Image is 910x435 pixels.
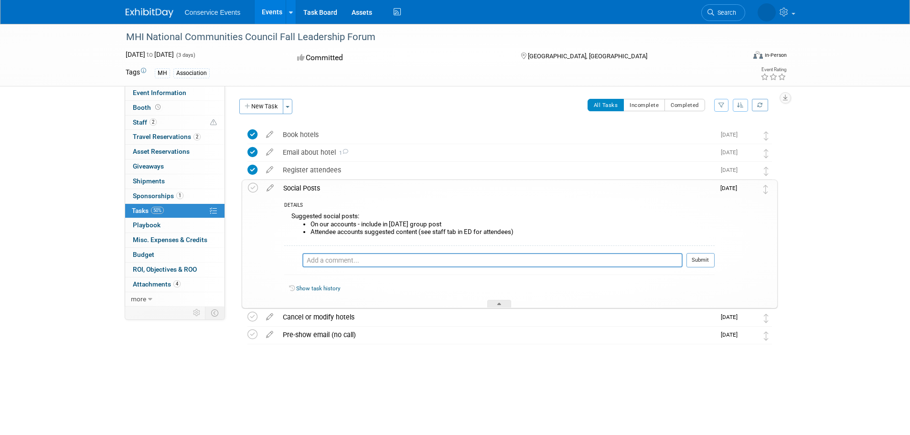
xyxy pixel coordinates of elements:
[261,330,278,339] a: edit
[763,185,768,194] i: Move task
[742,147,755,159] img: Amiee Griffey
[150,118,157,126] span: 2
[758,3,776,21] img: Monica Barnson
[125,292,225,307] a: more
[261,166,278,174] a: edit
[261,130,278,139] a: edit
[261,148,278,157] a: edit
[742,165,755,177] img: Amiee Griffey
[133,236,207,244] span: Misc. Expenses & Credits
[133,192,183,200] span: Sponsorships
[588,99,624,111] button: All Tasks
[764,167,769,176] i: Move task
[133,133,201,140] span: Travel Reservations
[131,295,146,303] span: more
[125,101,225,115] a: Booth
[764,149,769,158] i: Move task
[284,202,715,210] div: DETAILS
[185,9,241,16] span: Conservice Events
[753,51,763,59] img: Format-Inperson.png
[764,131,769,140] i: Move task
[760,67,786,72] div: Event Rating
[133,148,190,155] span: Asset Reservations
[125,218,225,233] a: Playbook
[721,149,742,156] span: [DATE]
[310,221,715,228] li: On our accounts - include in [DATE] group post
[278,144,715,160] div: Email about hotel
[528,53,647,60] span: [GEOGRAPHIC_DATA], [GEOGRAPHIC_DATA]
[133,265,197,273] span: ROI, Objectives & ROO
[145,51,154,58] span: to
[125,233,225,247] a: Misc. Expenses & Credits
[125,145,225,159] a: Asset Reservations
[721,331,742,338] span: [DATE]
[278,127,715,143] div: Book hotels
[239,99,283,114] button: New Task
[278,309,715,325] div: Cancel or modify hotels
[296,285,340,292] a: Show task history
[262,184,278,192] a: edit
[125,204,225,218] a: Tasks50%
[721,314,742,320] span: [DATE]
[764,52,787,59] div: In-Person
[742,183,754,195] img: Monica Barnson
[720,185,742,191] span: [DATE]
[701,4,745,21] a: Search
[189,307,205,319] td: Personalize Event Tab Strip
[125,86,225,100] a: Event Information
[752,99,768,111] a: Refresh
[721,167,742,173] span: [DATE]
[336,150,348,156] span: 1
[125,159,225,174] a: Giveaways
[133,280,181,288] span: Attachments
[133,177,165,185] span: Shipments
[125,174,225,189] a: Shipments
[155,68,170,78] div: MH
[284,210,715,245] div: Suggested social posts:
[133,118,157,126] span: Staff
[175,52,195,58] span: (3 days)
[153,104,162,111] span: Booth not reserved yet
[764,314,769,323] i: Move task
[133,221,161,229] span: Playbook
[132,207,164,214] span: Tasks
[294,50,505,66] div: Committed
[126,51,174,58] span: [DATE] [DATE]
[173,280,181,287] span: 4
[176,192,183,199] span: 1
[125,263,225,277] a: ROI, Objectives & ROO
[284,254,298,267] img: Monica Barnson
[125,248,225,262] a: Budget
[126,67,146,78] td: Tags
[623,99,665,111] button: Incomplete
[310,228,715,236] li: Attendee accounts suggested content (see staff tab in ED for attendees)
[125,130,225,144] a: Travel Reservations2
[126,8,173,18] img: ExhibitDay
[133,104,162,111] span: Booth
[278,180,715,196] div: Social Posts
[123,29,731,46] div: MHI National Communities Council Fall Leadership Forum
[721,131,742,138] span: [DATE]
[742,329,755,342] img: Amiee Griffey
[714,9,736,16] span: Search
[261,313,278,321] a: edit
[193,133,201,140] span: 2
[210,118,217,127] span: Potential Scheduling Conflict -- at least one attendee is tagged in another overlapping event.
[125,116,225,130] a: Staff2
[278,162,715,178] div: Register attendees
[125,277,225,292] a: Attachments4
[278,327,715,343] div: Pre-show email (no call)
[686,253,715,267] button: Submit
[664,99,705,111] button: Completed
[742,312,755,324] img: Amiee Griffey
[133,162,164,170] span: Giveaways
[764,331,769,340] i: Move task
[151,207,164,214] span: 50%
[125,189,225,203] a: Sponsorships1
[205,307,225,319] td: Toggle Event Tabs
[133,89,186,96] span: Event Information
[133,251,154,258] span: Budget
[689,50,787,64] div: Event Format
[173,68,210,78] div: Association
[742,129,755,142] img: Amiee Griffey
